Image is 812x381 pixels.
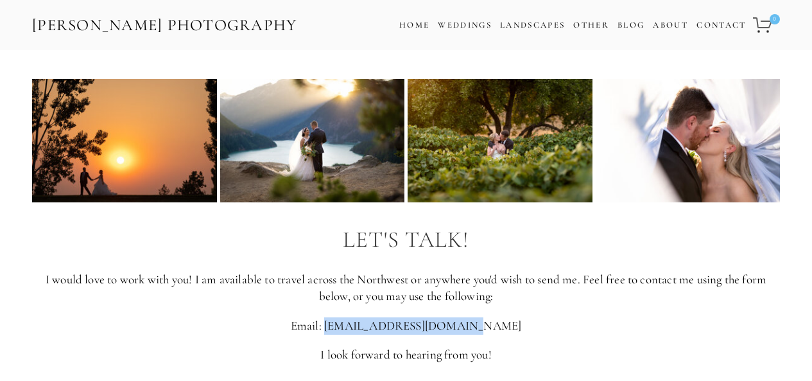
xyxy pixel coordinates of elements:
[31,11,298,40] a: [PERSON_NAME] Photography
[751,10,781,40] a: 0 items in cart
[408,79,592,202] img: ©ZachNichols (July 22, 2021 [19.56.37]) - ZAC_6505.jpg
[653,16,688,35] a: About
[696,16,746,35] a: Contact
[220,79,404,202] img: ©ZachNichols (July 11, 2021 [20.11.30]) - ZAC_5190.jpg
[438,20,492,30] a: Weddings
[32,317,780,335] p: Email: [EMAIL_ADDRESS][DOMAIN_NAME]
[32,227,780,253] h2: Let's Talk!
[500,20,565,30] a: Landscapes
[595,79,780,202] img: ©ZachNichols (July 10, 2021 [18.19.06]) - ZAC_8476.jpg
[32,79,217,202] img: ©ZachNichols (July 22, 2021 [20.06.30]) - ZAC_6522.jpg
[32,346,780,364] p: I look forward to hearing from you!
[573,20,609,30] a: Other
[618,16,644,35] a: Blog
[399,16,429,35] a: Home
[770,14,780,24] span: 0
[32,271,780,305] p: I would love to work with you! I am available to travel across the Northwest or anywhere you'd wi...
